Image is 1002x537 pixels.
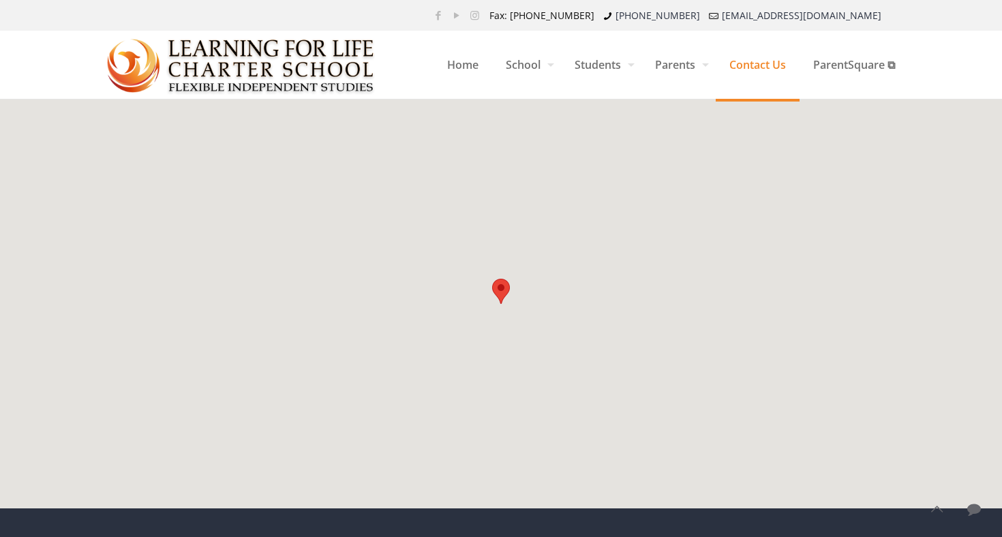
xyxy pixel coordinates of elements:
[107,31,375,99] a: Learning for Life Charter School
[641,31,716,99] a: Parents
[561,44,641,85] span: Students
[561,31,641,99] a: Students
[468,8,482,22] a: Instagram icon
[722,9,881,22] a: [EMAIL_ADDRESS][DOMAIN_NAME]
[431,8,445,22] a: Facebook icon
[800,44,909,85] span: ParentSquare ⧉
[107,31,375,99] img: Contact Us
[449,8,464,22] a: YouTube icon
[616,9,700,22] a: [PHONE_NUMBER]
[492,44,561,85] span: School
[922,495,951,523] a: Back to top icon
[434,31,492,99] a: Home
[707,9,720,22] i: mail
[641,44,716,85] span: Parents
[716,31,800,99] a: Contact Us
[716,44,800,85] span: Contact Us
[601,9,615,22] i: phone
[434,44,492,85] span: Home
[492,31,561,99] a: School
[800,31,909,99] a: ParentSquare ⧉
